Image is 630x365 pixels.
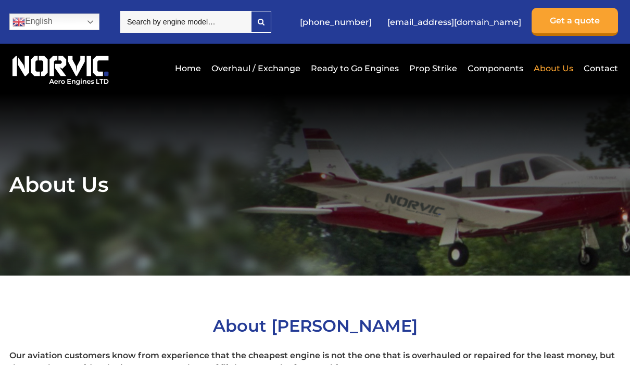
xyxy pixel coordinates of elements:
a: Contact [581,56,618,81]
a: Get a quote [532,8,618,36]
input: Search by engine model… [120,11,251,33]
span: About [PERSON_NAME] [213,316,418,336]
a: About Us [531,56,576,81]
a: Prop Strike [407,56,460,81]
img: en [12,16,25,28]
a: English [9,14,99,30]
h1: About Us [9,172,621,197]
a: Ready to Go Engines [308,56,401,81]
a: [EMAIL_ADDRESS][DOMAIN_NAME] [382,9,526,35]
a: [PHONE_NUMBER] [295,9,377,35]
a: Overhaul / Exchange [209,56,303,81]
a: Components [465,56,526,81]
img: Norvic Aero Engines logo [9,51,111,86]
a: Home [172,56,204,81]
